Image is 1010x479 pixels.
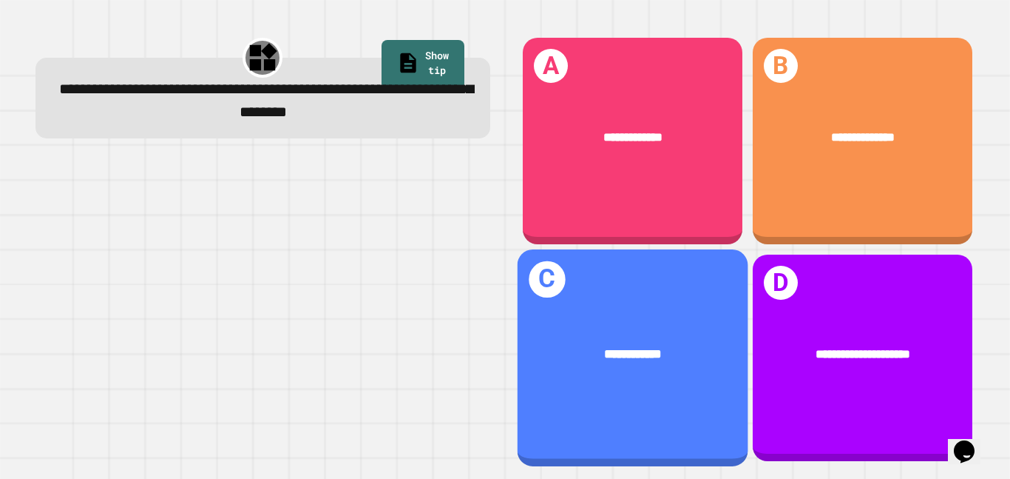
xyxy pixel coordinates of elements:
a: Show tip [382,40,464,90]
h1: A [534,49,569,84]
h1: C [529,261,565,298]
h1: B [764,49,799,84]
iframe: chat widget [948,420,995,464]
h1: D [764,266,799,301]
